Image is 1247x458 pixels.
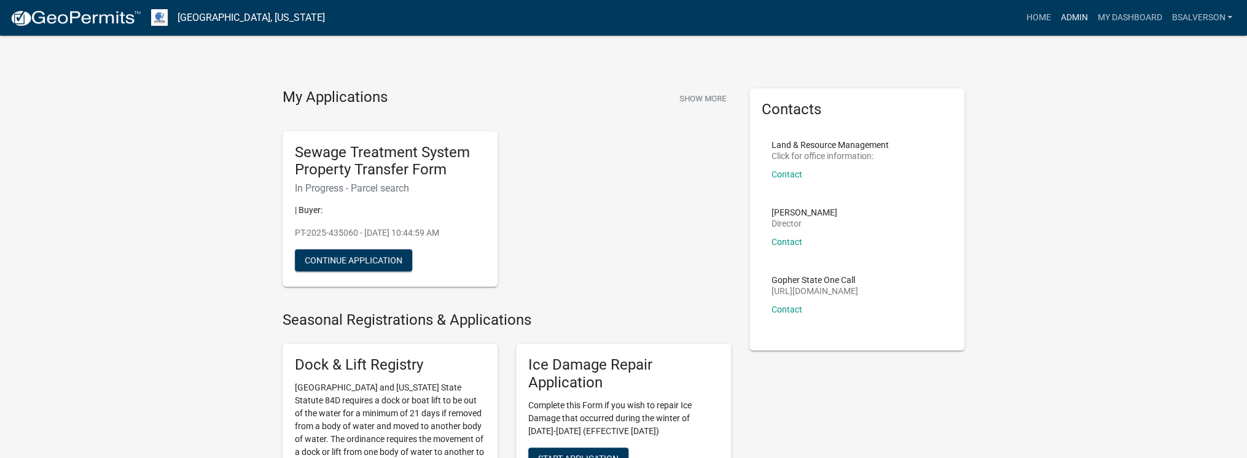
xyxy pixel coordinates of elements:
p: PT-2025-435060 - [DATE] 10:44:59 AM [295,227,485,239]
p: [URL][DOMAIN_NAME] [772,287,858,295]
a: Home [1021,6,1055,29]
p: Complete this Form if you wish to repair Ice Damage that occurred during the winter of [DATE]-[DA... [528,399,719,438]
p: Click for office information: [772,152,889,160]
h5: Sewage Treatment System Property Transfer Form [295,144,485,179]
img: Otter Tail County, Minnesota [151,9,168,26]
p: Gopher State One Call [772,276,858,284]
h5: Ice Damage Repair Application [528,356,719,392]
button: Continue Application [295,249,412,271]
a: Contact [772,237,802,247]
h4: Seasonal Registrations & Applications [283,311,731,329]
a: Contact [772,305,802,314]
p: [PERSON_NAME] [772,208,837,217]
button: Show More [674,88,731,109]
h4: My Applications [283,88,388,107]
p: Land & Resource Management [772,141,889,149]
a: [GEOGRAPHIC_DATA], [US_STATE] [178,7,325,28]
a: My Dashboard [1092,6,1167,29]
h5: Contacts [762,101,952,118]
a: Contact [772,169,802,179]
p: | Buyer: [295,204,485,217]
h5: Dock & Lift Registry [295,356,485,374]
a: Admin [1055,6,1092,29]
a: BSALVERSON [1167,6,1237,29]
p: Director [772,219,837,228]
h6: In Progress - Parcel search [295,182,485,194]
